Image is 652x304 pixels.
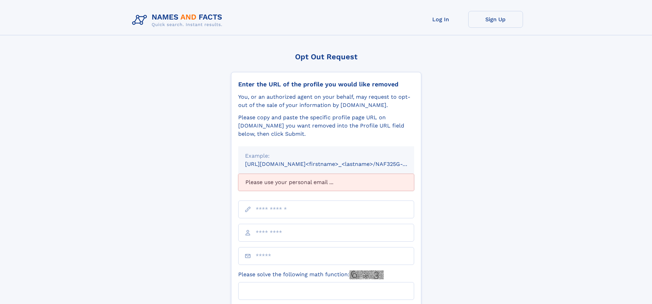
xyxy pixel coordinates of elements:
div: Opt Out Request [231,52,421,61]
div: Example: [245,152,407,160]
div: Enter the URL of the profile you would like removed [238,81,414,88]
a: Log In [413,11,468,28]
div: You, or an authorized agent on your behalf, may request to opt-out of the sale of your informatio... [238,93,414,109]
div: Please copy and paste the specific profile page URL on [DOMAIN_NAME] you want removed into the Pr... [238,113,414,138]
a: Sign Up [468,11,523,28]
img: Logo Names and Facts [129,11,228,29]
label: Please solve the following math function: [238,270,384,279]
div: Please use your personal email ... [238,174,414,191]
small: [URL][DOMAIN_NAME]<firstname>_<lastname>/NAF325G-xxxxxxxx [245,161,427,167]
